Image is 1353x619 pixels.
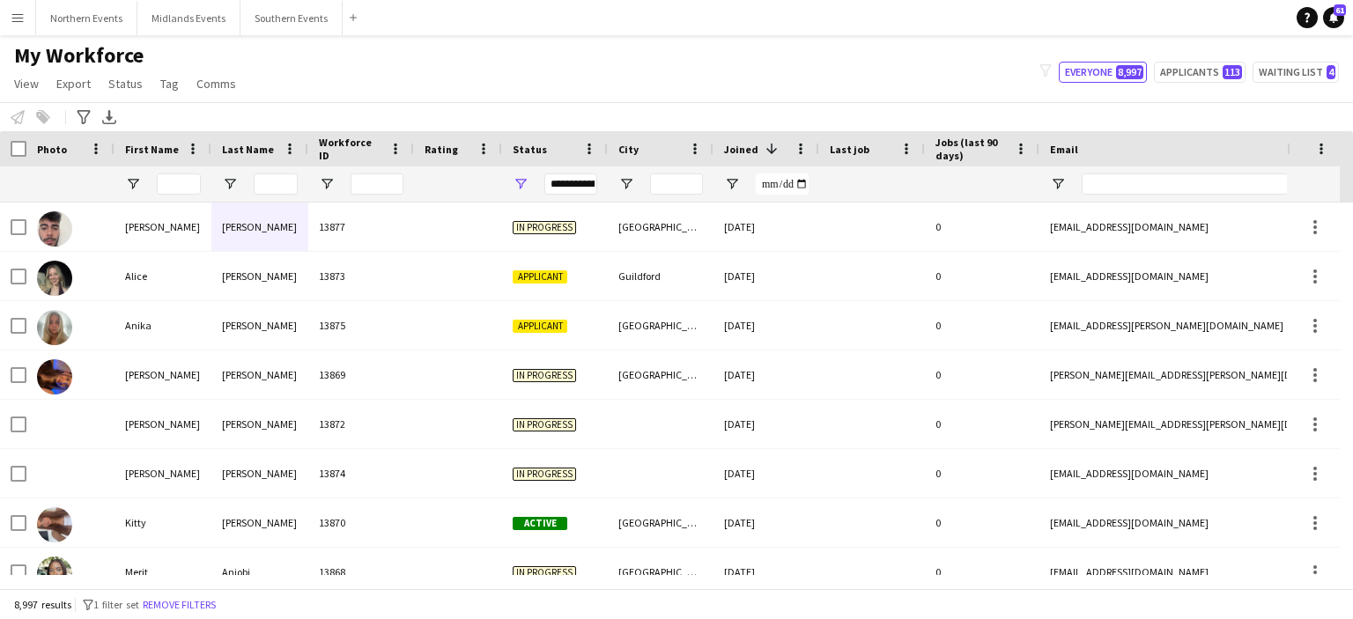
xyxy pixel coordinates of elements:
[99,107,120,128] app-action-btn: Export XLSX
[713,498,819,547] div: [DATE]
[196,76,236,92] span: Comms
[513,143,547,156] span: Status
[925,548,1039,596] div: 0
[935,136,1008,162] span: Jobs (last 90 days)
[351,173,403,195] input: Workforce ID Filter Input
[125,143,179,156] span: First Name
[713,449,819,497] div: [DATE]
[211,350,308,399] div: [PERSON_NAME]
[14,42,144,69] span: My Workforce
[513,369,576,382] span: In progress
[1050,176,1066,192] button: Open Filter Menu
[115,301,211,350] div: Anika
[308,449,414,497] div: 13874
[308,400,414,448] div: 13872
[211,400,308,448] div: [PERSON_NAME]
[49,72,98,95] a: Export
[37,359,72,394] img: Becky Leacock
[724,143,758,156] span: Joined
[1050,143,1078,156] span: Email
[713,548,819,596] div: [DATE]
[608,301,713,350] div: [GEOGRAPHIC_DATA]-by-Sea
[1253,62,1339,83] button: Waiting list4
[925,400,1039,448] div: 0
[513,270,567,284] span: Applicant
[222,176,238,192] button: Open Filter Menu
[1334,4,1346,16] span: 61
[137,1,240,35] button: Midlands Events
[713,350,819,399] div: [DATE]
[618,176,634,192] button: Open Filter Menu
[115,203,211,251] div: [PERSON_NAME]
[189,72,243,95] a: Comms
[139,595,219,615] button: Remove filters
[713,203,819,251] div: [DATE]
[925,203,1039,251] div: 0
[319,176,335,192] button: Open Filter Menu
[1223,65,1242,79] span: 113
[513,221,576,234] span: In progress
[7,72,46,95] a: View
[14,76,39,92] span: View
[513,418,576,431] span: In progress
[319,136,382,162] span: Workforce ID
[308,498,414,547] div: 13870
[254,173,298,195] input: Last Name Filter Input
[1116,65,1143,79] span: 8,997
[925,301,1039,350] div: 0
[160,76,179,92] span: Tag
[211,203,308,251] div: [PERSON_NAME]
[37,261,72,296] img: Alice MacKinnon
[308,252,414,300] div: 13873
[108,76,143,92] span: Status
[425,143,458,156] span: Rating
[211,498,308,547] div: [PERSON_NAME]
[93,598,139,611] span: 1 filter set
[1323,7,1344,28] a: 61
[37,556,72,592] img: Merit Aniobi
[608,203,713,251] div: [GEOGRAPHIC_DATA]
[513,517,567,530] span: Active
[608,548,713,596] div: [GEOGRAPHIC_DATA]
[240,1,343,35] button: Southern Events
[37,211,72,247] img: Adam Bateman
[73,107,94,128] app-action-btn: Advanced filters
[513,468,576,481] span: In progress
[308,350,414,399] div: 13869
[37,310,72,345] img: Anika Strach
[513,320,567,333] span: Applicant
[724,176,740,192] button: Open Filter Menu
[211,301,308,350] div: [PERSON_NAME]
[211,252,308,300] div: [PERSON_NAME]
[618,143,639,156] span: City
[157,173,201,195] input: First Name Filter Input
[608,350,713,399] div: [GEOGRAPHIC_DATA]
[115,498,211,547] div: Kitty
[115,252,211,300] div: Alice
[713,400,819,448] div: [DATE]
[925,498,1039,547] div: 0
[222,143,274,156] span: Last Name
[153,72,186,95] a: Tag
[211,548,308,596] div: Aniobi
[608,498,713,547] div: [GEOGRAPHIC_DATA]
[713,301,819,350] div: [DATE]
[713,252,819,300] div: [DATE]
[513,176,529,192] button: Open Filter Menu
[308,548,414,596] div: 13868
[925,252,1039,300] div: 0
[650,173,703,195] input: City Filter Input
[1154,62,1246,83] button: Applicants113
[1327,65,1335,79] span: 4
[37,507,72,542] img: Kitty Mason
[37,143,67,156] span: Photo
[211,449,308,497] div: [PERSON_NAME]
[115,350,211,399] div: [PERSON_NAME]
[308,203,414,251] div: 13877
[115,548,211,596] div: Merit
[925,350,1039,399] div: 0
[830,143,869,156] span: Last job
[115,449,211,497] div: [PERSON_NAME]
[756,173,809,195] input: Joined Filter Input
[36,1,137,35] button: Northern Events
